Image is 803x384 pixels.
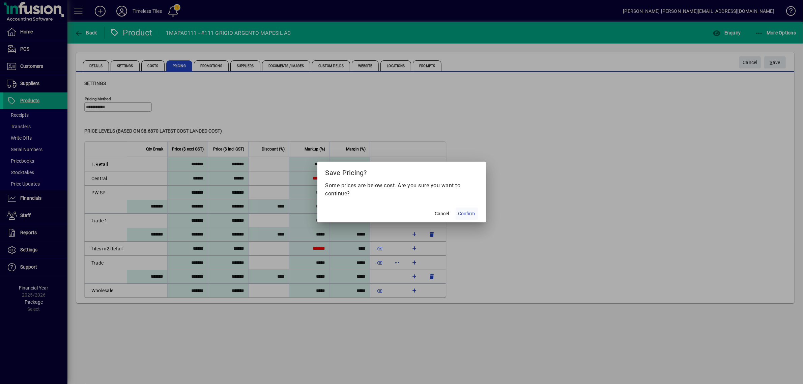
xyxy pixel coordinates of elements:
span: Cancel [435,210,449,217]
p: Some prices are below cost. Are you sure you want to continue? [325,182,478,198]
span: Confirm [458,210,475,217]
h2: Save Pricing? [317,162,486,181]
button: Cancel [431,208,453,220]
button: Confirm [456,208,478,220]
